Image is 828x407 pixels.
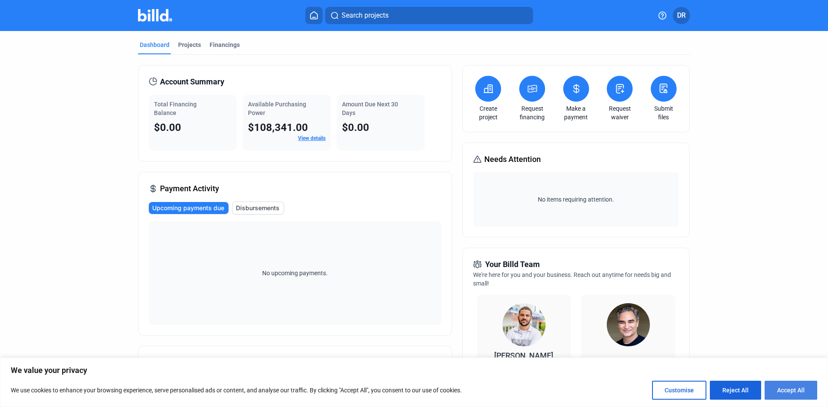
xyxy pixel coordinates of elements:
span: DR [677,10,686,21]
div: Dashboard [140,40,169,49]
span: Upcoming payments due [152,204,224,212]
span: Payment Activity [160,183,219,195]
button: Disbursements [232,202,284,214]
p: We use cookies to enhance your browsing experience, serve personalised ads or content, and analys... [11,385,462,395]
button: Search projects [325,7,533,24]
button: Reject All [710,381,761,400]
p: We value your privacy [11,365,817,376]
span: Total Financing Balance [154,101,197,116]
span: Your Billd Team [485,258,540,270]
span: $0.00 [342,121,369,134]
span: [PERSON_NAME] [494,351,553,360]
span: Available Purchasing Power [248,101,306,116]
a: Submit files [649,104,679,121]
img: Territory Manager [607,303,650,346]
span: Latest from Billd [160,357,217,369]
span: No items requiring attention. [477,195,675,204]
span: Disbursements [236,204,279,212]
a: Create project [473,104,503,121]
a: Make a payment [561,104,591,121]
img: Billd Company Logo [138,9,172,22]
button: DR [673,7,690,24]
div: Financings [210,40,240,49]
a: Request financing [517,104,547,121]
img: Relationship Manager [502,303,546,346]
span: Needs Attention [484,153,541,165]
span: Amount Due Next 30 Days [342,101,398,116]
span: No upcoming payments. [257,269,333,277]
div: Projects [178,40,201,49]
button: Customise [652,381,706,400]
a: View details [298,135,326,141]
button: Upcoming payments due [149,202,229,214]
span: Account Summary [160,76,224,88]
span: Search projects [342,10,389,21]
span: $0.00 [154,121,181,134]
button: Accept All [765,381,817,400]
a: Request waiver [605,104,635,121]
span: We're here for you and your business. Reach out anytime for needs big and small! [473,271,671,287]
span: $108,341.00 [248,121,308,134]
